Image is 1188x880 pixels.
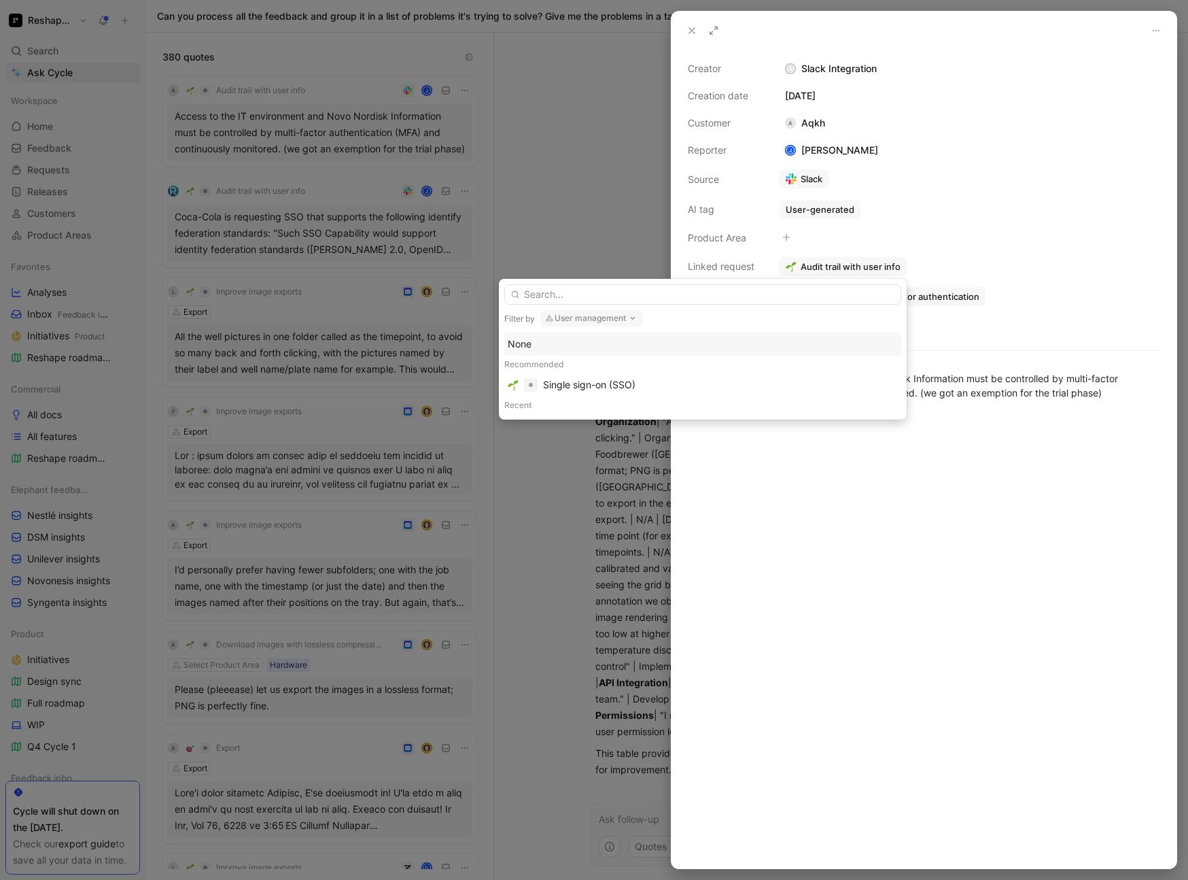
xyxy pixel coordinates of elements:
div: Filter by [504,314,535,324]
div: Single sign-on (SSO) [543,377,635,393]
div: None [508,336,898,352]
button: User management [540,310,643,326]
img: 🌱 [508,379,519,390]
div: Recommended [504,356,901,373]
div: Recent [504,396,901,414]
input: Search... [504,284,901,305]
